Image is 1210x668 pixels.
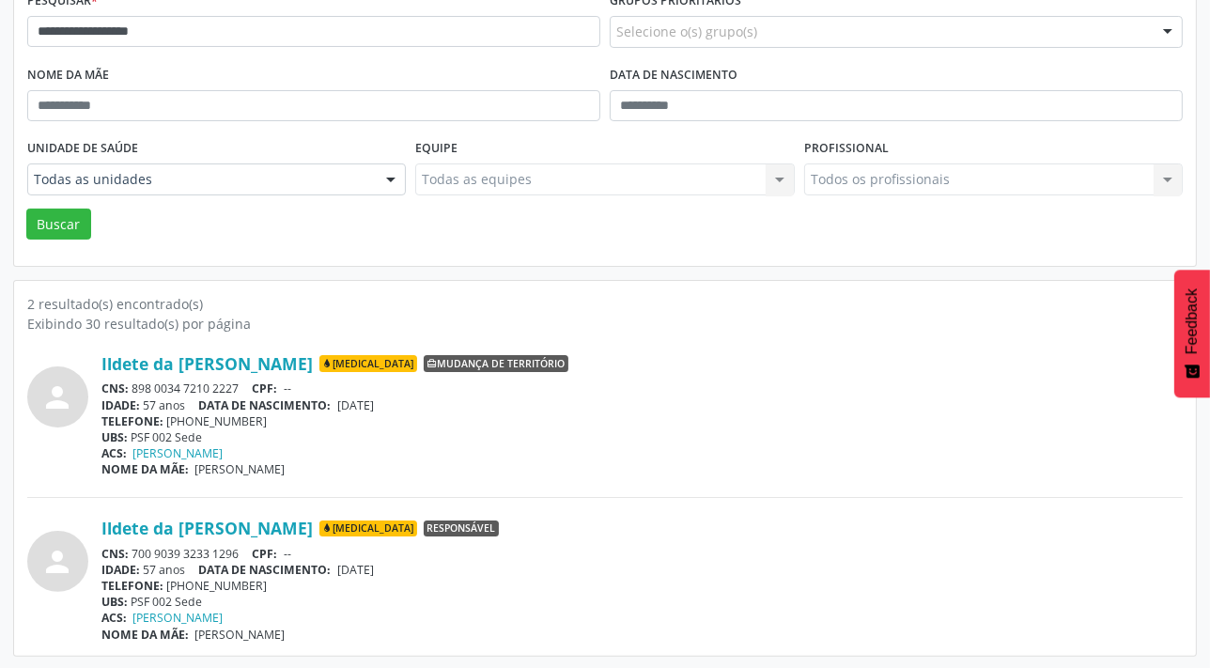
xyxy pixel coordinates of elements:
[101,429,1183,445] div: PSF 002 Sede
[101,578,1183,594] div: [PHONE_NUMBER]
[101,518,313,538] a: Ildete da [PERSON_NAME]
[199,397,332,413] span: DATA DE NASCIMENTO:
[27,314,1183,334] div: Exibindo 30 resultado(s) por página
[101,627,189,643] span: NOME DA MÃE:
[101,610,127,626] span: ACS:
[284,381,291,396] span: --
[195,627,286,643] span: [PERSON_NAME]
[415,134,458,163] label: Equipe
[1184,288,1201,354] span: Feedback
[101,429,128,445] span: UBS:
[101,546,1183,562] div: 700 9039 3233 1296
[133,610,224,626] a: [PERSON_NAME]
[101,413,1183,429] div: [PHONE_NUMBER]
[253,381,278,396] span: CPF:
[195,461,286,477] span: [PERSON_NAME]
[26,209,91,241] button: Buscar
[101,546,129,562] span: CNS:
[34,170,367,189] span: Todas as unidades
[1174,270,1210,397] button: Feedback - Mostrar pesquisa
[284,546,291,562] span: --
[616,22,757,41] span: Selecione o(s) grupo(s)
[337,397,374,413] span: [DATE]
[101,413,163,429] span: TELEFONE:
[101,594,1183,610] div: PSF 002 Sede
[101,578,163,594] span: TELEFONE:
[41,381,75,414] i: person
[101,397,140,413] span: IDADE:
[253,546,278,562] span: CPF:
[101,594,128,610] span: UBS:
[27,61,109,90] label: Nome da mãe
[101,562,140,578] span: IDADE:
[101,562,1183,578] div: 57 anos
[319,355,417,372] span: [MEDICAL_DATA]
[319,520,417,537] span: [MEDICAL_DATA]
[804,134,889,163] label: Profissional
[27,134,138,163] label: Unidade de saúde
[424,520,499,537] span: Responsável
[101,381,1183,396] div: 898 0034 7210 2227
[337,562,374,578] span: [DATE]
[27,294,1183,314] div: 2 resultado(s) encontrado(s)
[610,61,737,90] label: Data de nascimento
[101,445,127,461] span: ACS:
[133,445,224,461] a: [PERSON_NAME]
[199,562,332,578] span: DATA DE NASCIMENTO:
[101,461,189,477] span: NOME DA MÃE:
[101,397,1183,413] div: 57 anos
[101,381,129,396] span: CNS:
[424,355,568,372] span: Mudança de território
[41,545,75,579] i: person
[101,353,313,374] a: Ildete da [PERSON_NAME]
